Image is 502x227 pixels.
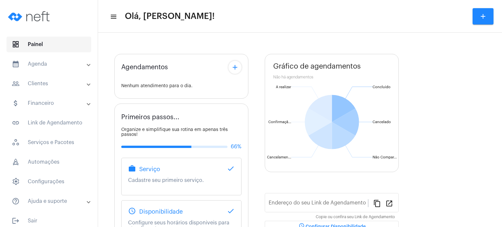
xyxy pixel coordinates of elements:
[385,199,393,207] mat-icon: open_in_new
[316,215,395,219] mat-hint: Copie ou confira seu Link de Agendamento
[12,60,87,68] mat-panel-title: Agenda
[12,80,87,88] mat-panel-title: Clientes
[12,80,20,88] mat-icon: sidenav icon
[7,115,91,131] span: Link de Agendamento
[125,11,215,22] span: Olá, [PERSON_NAME]!
[373,199,381,207] mat-icon: content_copy
[121,64,168,71] span: Agendamentos
[139,208,183,215] span: Disponibilidade
[128,165,136,172] mat-icon: work
[12,99,87,107] mat-panel-title: Financeiro
[4,193,98,209] mat-expansion-panel-header: sidenav iconAjuda e suporte
[128,177,235,183] p: Cadastre seu primeiro serviço.
[5,3,54,29] img: logo-neft-novo-2.png
[12,178,20,186] span: sidenav icon
[231,144,242,150] span: 66%
[121,114,179,121] span: Primeiros passos...
[12,60,20,68] mat-icon: sidenav icon
[7,37,91,52] span: Painel
[267,155,291,159] text: Cancelamen...
[12,197,87,205] mat-panel-title: Ajuda e suporte
[273,62,361,70] span: Gráfico de agendamentos
[7,154,91,170] span: Automações
[269,201,368,207] input: Link
[227,165,235,172] mat-icon: done
[4,76,98,91] mat-expansion-panel-header: sidenav iconClientes
[7,174,91,189] span: Configurações
[139,166,160,172] span: Serviço
[276,85,291,89] text: A realizar
[12,158,20,166] span: sidenav icon
[7,135,91,150] span: Serviços e Pacotes
[479,12,487,20] mat-icon: add
[373,85,391,89] text: Concluído
[4,95,98,111] mat-expansion-panel-header: sidenav iconFinanceiro
[231,63,239,71] mat-icon: add
[12,138,20,146] span: sidenav icon
[121,127,228,137] span: Organize e simplifique sua rotina em apenas três passos!
[12,197,20,205] mat-icon: sidenav icon
[12,41,20,48] span: sidenav icon
[110,13,116,21] mat-icon: sidenav icon
[12,217,20,225] mat-icon: sidenav icon
[373,155,397,159] text: Não Compar...
[373,120,391,124] text: Cancelado
[12,119,20,127] mat-icon: sidenav icon
[268,120,291,124] text: Confirmaçã...
[12,99,20,107] mat-icon: sidenav icon
[4,56,98,72] mat-expansion-panel-header: sidenav iconAgenda
[128,207,136,215] mat-icon: schedule
[121,84,242,89] div: Nenhum atendimento para o dia.
[227,207,235,215] mat-icon: done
